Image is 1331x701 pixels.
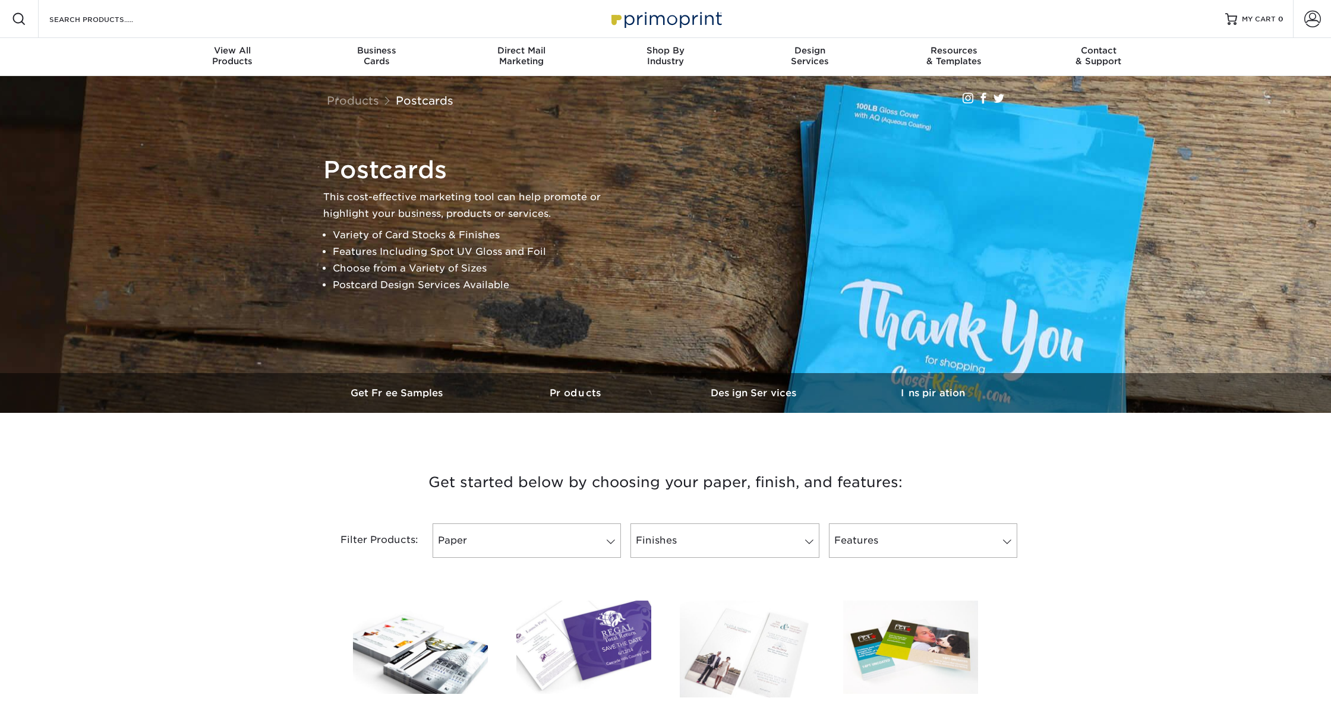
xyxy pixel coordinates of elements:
div: Marketing [449,45,594,67]
div: Filter Products: [309,523,428,558]
div: Industry [594,45,738,67]
h3: Design Services [666,387,844,399]
a: Shop ByIndustry [594,38,738,76]
span: MY CART [1242,14,1276,24]
a: Direct MailMarketing [449,38,594,76]
img: Matte Postcards [516,601,651,694]
span: View All [160,45,305,56]
a: BusinessCards [305,38,449,76]
span: Contact [1026,45,1171,56]
img: Uncoated Postcards [843,601,978,694]
span: Business [305,45,449,56]
span: Resources [882,45,1026,56]
div: Services [737,45,882,67]
h3: Get started below by choosing your paper, finish, and features: [318,456,1013,509]
a: Contact& Support [1026,38,1171,76]
a: Get Free Samples [309,373,487,413]
div: Cards [305,45,449,67]
a: Postcards [396,94,453,107]
h3: Get Free Samples [309,387,487,399]
li: Postcard Design Services Available [333,277,620,293]
h3: Products [487,387,666,399]
a: DesignServices [737,38,882,76]
div: & Templates [882,45,1026,67]
a: Resources& Templates [882,38,1026,76]
div: & Support [1026,45,1171,67]
p: This cost-effective marketing tool can help promote or highlight your business, products or servi... [323,189,620,222]
span: 0 [1278,15,1283,23]
img: Glossy UV Coated Postcards [353,601,488,694]
a: Inspiration [844,373,1022,413]
a: Products [487,373,666,413]
span: Direct Mail [449,45,594,56]
div: Products [160,45,305,67]
a: Features [829,523,1017,558]
img: Matte w/ Spot UV Postcards [680,601,815,697]
h3: Inspiration [844,387,1022,399]
a: Finishes [630,523,819,558]
a: Paper [433,523,621,558]
a: Products [327,94,379,107]
h1: Postcards [323,156,620,184]
li: Variety of Card Stocks & Finishes [333,227,620,244]
input: SEARCH PRODUCTS..... [48,12,164,26]
a: Design Services [666,373,844,413]
li: Choose from a Variety of Sizes [333,260,620,277]
a: View AllProducts [160,38,305,76]
span: Design [737,45,882,56]
li: Features Including Spot UV Gloss and Foil [333,244,620,260]
span: Shop By [594,45,738,56]
img: Primoprint [606,6,725,31]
